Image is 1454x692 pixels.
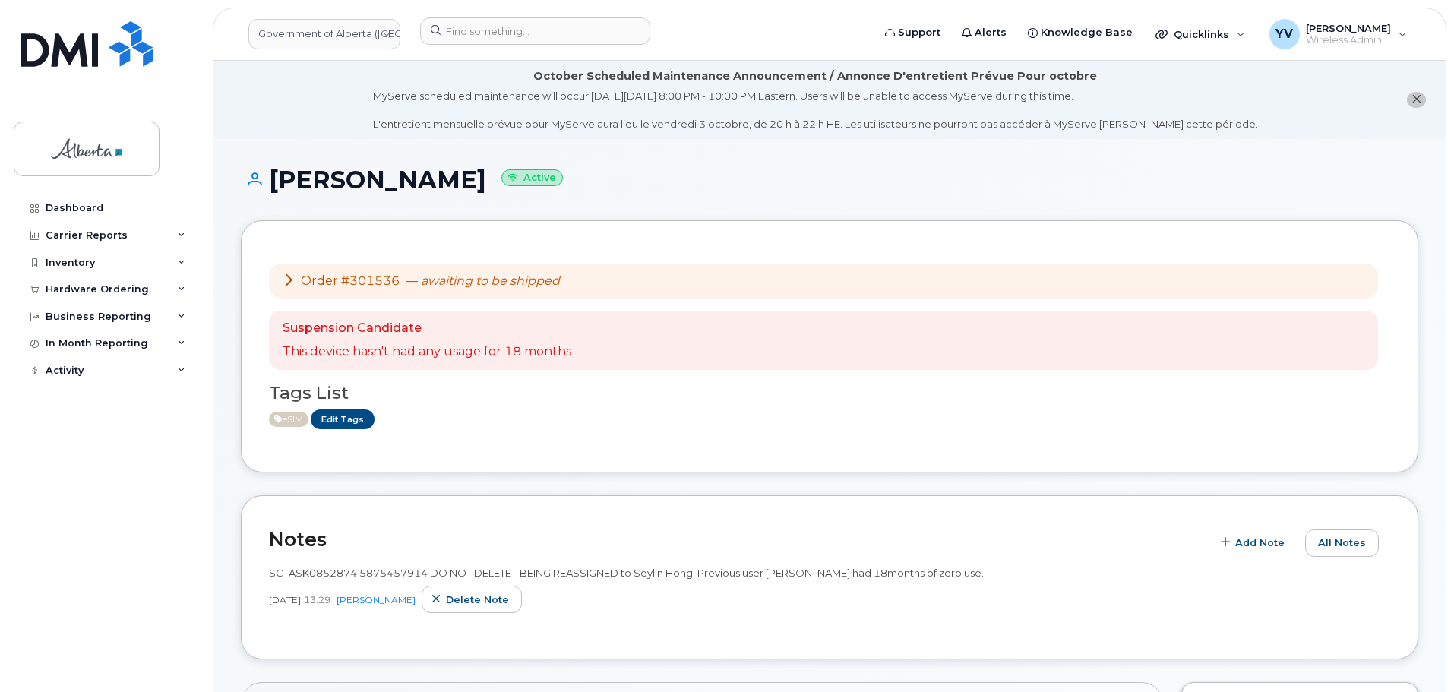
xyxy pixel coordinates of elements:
p: This device hasn't had any usage for 18 months [283,343,571,361]
a: #301536 [341,273,400,288]
h1: [PERSON_NAME] [241,166,1418,193]
span: — [406,273,560,288]
em: awaiting to be shipped [421,273,560,288]
div: MyServe scheduled maintenance will occur [DATE][DATE] 8:00 PM - 10:00 PM Eastern. Users will be u... [373,89,1258,131]
a: [PERSON_NAME] [337,594,416,605]
div: October Scheduled Maintenance Announcement / Annonce D'entretient Prévue Pour octobre [533,68,1097,84]
span: [DATE] [269,593,301,606]
span: Active [269,412,308,427]
small: Active [501,169,563,187]
span: Order [301,273,338,288]
button: All Notes [1305,529,1379,557]
span: 13:29 [304,593,330,606]
button: close notification [1407,92,1426,108]
h3: Tags List [269,384,1390,403]
p: Suspension Candidate [283,320,571,337]
span: SCTASK0852874 5875457914 DO NOT DELETE - BEING REASSIGNED to Seylin Hong. Previous user [PERSON_N... [269,567,984,579]
a: Edit Tags [311,409,375,428]
button: Add Note [1211,529,1298,557]
span: Add Note [1235,536,1285,550]
button: Delete note [422,586,522,613]
span: Delete note [446,592,509,607]
h2: Notes [269,528,1203,551]
span: All Notes [1318,536,1366,550]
